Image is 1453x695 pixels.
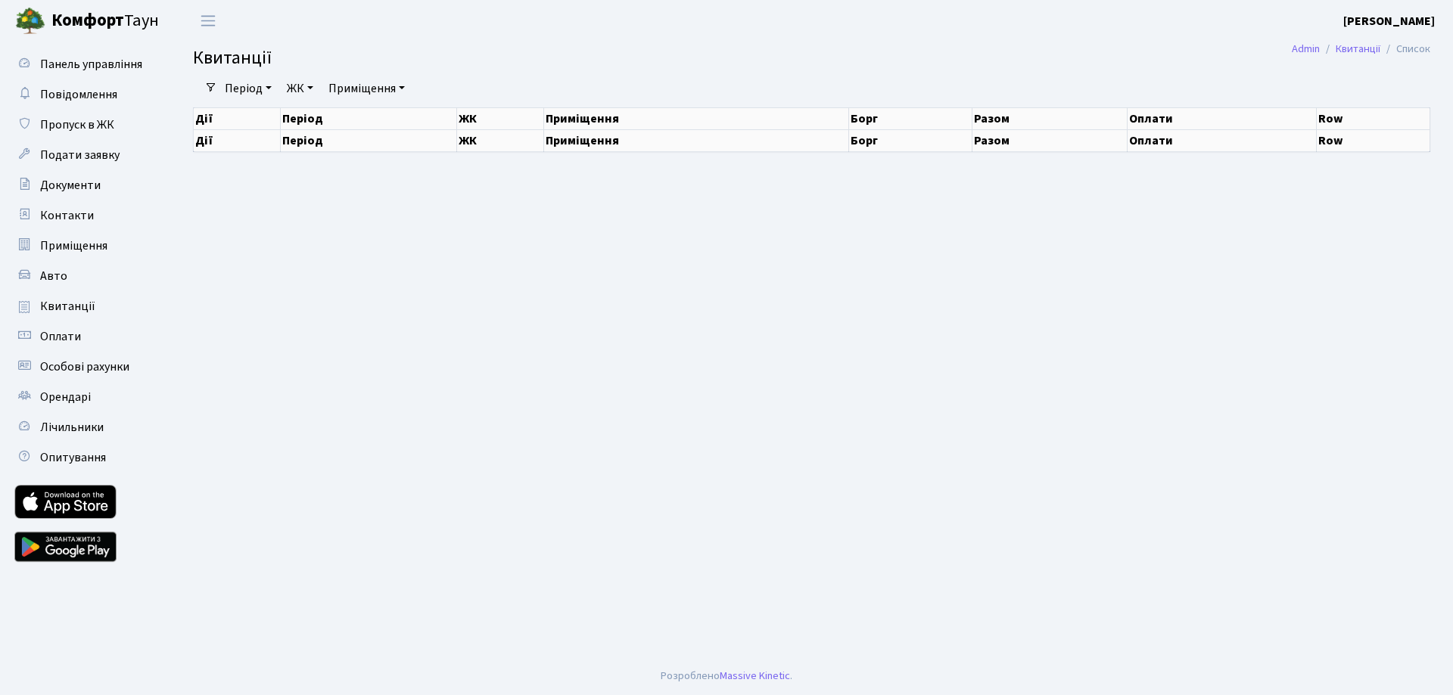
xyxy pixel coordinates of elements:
th: Оплати [1128,107,1316,129]
span: Квитанції [40,298,95,315]
span: Повідомлення [40,86,117,103]
a: Massive Kinetic [720,668,790,684]
a: Лічильники [8,412,159,442]
th: Дії [194,129,281,151]
span: Панель управління [40,56,142,73]
th: Row [1316,107,1430,129]
b: Комфорт [51,8,124,33]
a: Опитування [8,442,159,473]
a: Документи [8,170,159,200]
th: Оплати [1128,129,1316,151]
th: Період [280,107,456,129]
span: Подати заявку [40,147,120,163]
a: Приміщення [8,231,159,261]
nav: breadcrumb [1269,33,1453,65]
a: Період [219,76,278,101]
th: Приміщення [543,129,849,151]
a: Квитанції [8,291,159,321]
a: Орендарі [8,382,159,412]
span: Орендарі [40,389,91,405]
th: Разом [972,107,1128,129]
span: Контакти [40,207,94,224]
span: Пропуск в ЖК [40,116,114,133]
a: ЖК [281,76,319,101]
span: Таун [51,8,159,34]
th: ЖК [457,129,544,151]
span: Авто [40,268,67,284]
span: Приміщення [40,237,107,254]
a: Пропуск в ЖК [8,110,159,140]
th: Row [1316,129,1430,151]
span: Документи [40,177,101,194]
img: logo.png [15,6,45,36]
span: Оплати [40,328,81,345]
a: Квитанції [1336,41,1380,57]
span: Опитування [40,449,106,466]
a: Приміщення [322,76,411,101]
a: Авто [8,261,159,291]
th: Разом [972,129,1128,151]
a: [PERSON_NAME] [1343,12,1435,30]
a: Повідомлення [8,79,159,110]
th: ЖК [457,107,544,129]
button: Переключити навігацію [189,8,227,33]
th: Борг [849,129,972,151]
span: Особові рахунки [40,358,129,375]
a: Admin [1292,41,1320,57]
span: Квитанції [193,45,272,71]
span: Лічильники [40,419,104,436]
a: Особові рахунки [8,352,159,382]
a: Подати заявку [8,140,159,170]
li: Список [1380,41,1430,57]
th: Період [280,129,456,151]
th: Дії [194,107,281,129]
div: Розроблено . [661,668,792,684]
th: Борг [849,107,972,129]
a: Панель управління [8,49,159,79]
b: [PERSON_NAME] [1343,13,1435,29]
a: Контакти [8,200,159,231]
a: Оплати [8,321,159,352]
th: Приміщення [543,107,849,129]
